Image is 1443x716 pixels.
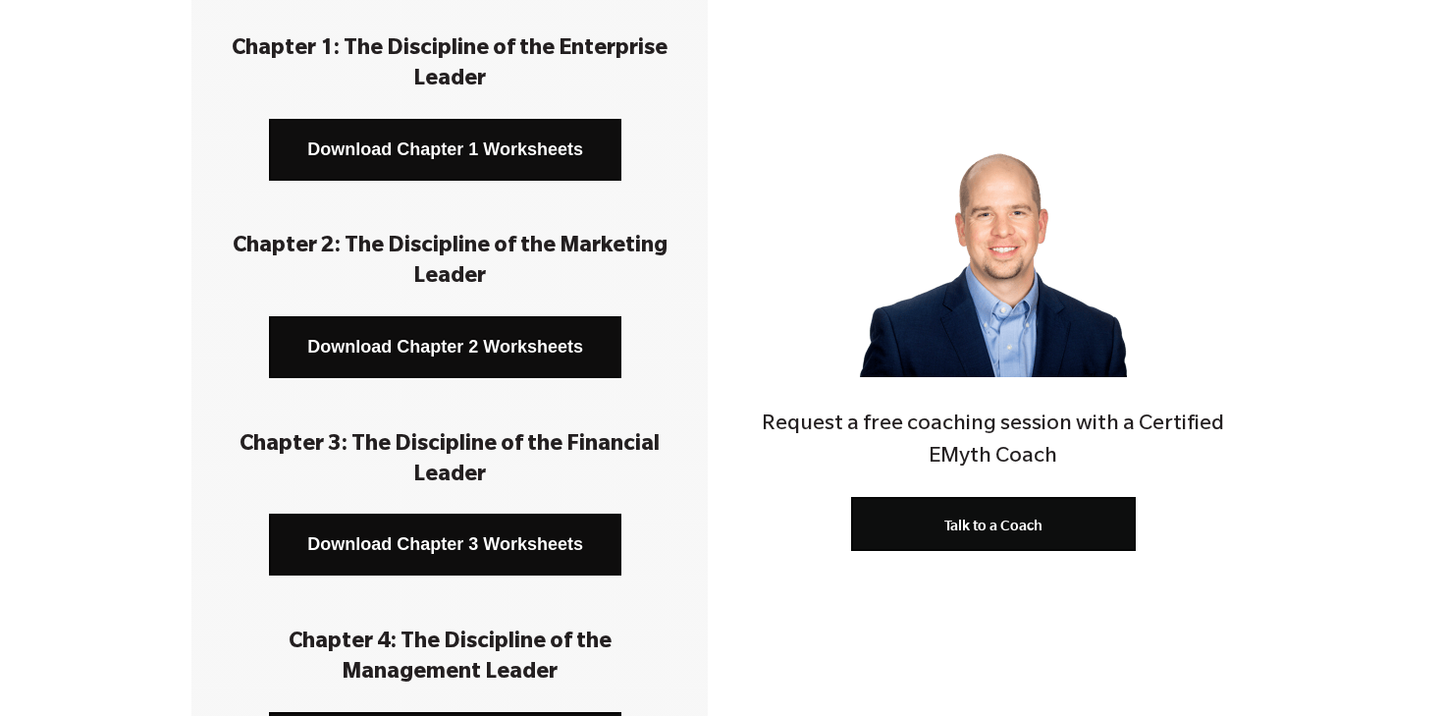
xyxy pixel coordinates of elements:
[221,629,678,689] h3: Chapter 4: The Discipline of the Management Leader
[860,110,1127,377] img: Jon_Slater_web
[221,233,678,294] h3: Chapter 2: The Discipline of the Marketing Leader
[269,119,621,181] a: Download Chapter 1 Worksheets
[735,410,1252,475] h4: Request a free coaching session with a Certified EMyth Coach
[221,431,678,492] h3: Chapter 3: The Discipline of the Financial Leader
[1005,575,1443,716] iframe: Chat Widget
[269,316,621,378] a: Download Chapter 2 Worksheets
[269,514,621,576] a: Download Chapter 3 Worksheets
[221,35,678,96] h3: Chapter 1: The Discipline of the Enterprise Leader
[851,497,1136,551] a: Talk to a Coach
[944,517,1042,533] span: Talk to a Coach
